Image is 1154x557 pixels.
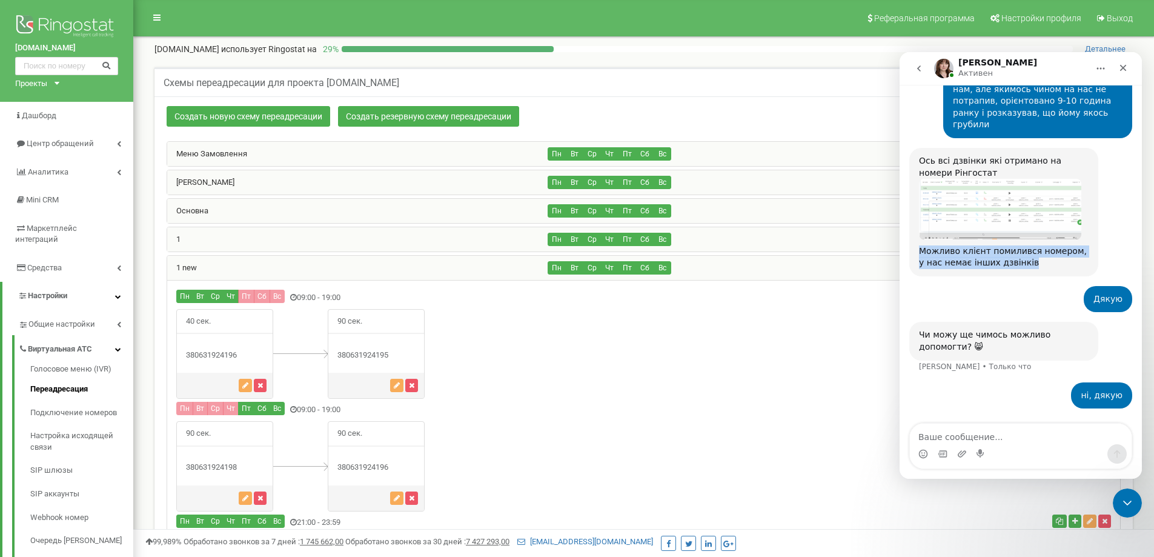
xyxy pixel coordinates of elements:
[338,106,519,127] a: Создать резервную схему переадресации
[565,233,583,246] button: Вт
[154,43,317,55] p: [DOMAIN_NAME]
[28,167,68,176] span: Аналитика
[583,176,601,189] button: Ср
[238,515,254,528] button: Пт
[15,42,118,54] a: [DOMAIN_NAME]
[328,462,424,473] div: 380631924196
[238,290,254,303] button: Пт
[193,515,208,528] button: Вт
[328,422,371,445] span: 90 сек.
[167,106,330,127] a: Создать новую схему переадресации
[22,111,56,120] span: Дашборд
[207,402,224,415] button: Ср
[177,310,220,333] span: 40 сек.
[548,233,566,246] button: Пн
[466,537,509,546] u: 7 427 293,00
[653,233,671,246] button: Вс
[18,310,133,335] a: Общие настройки
[254,290,270,303] button: Сб
[317,43,342,55] p: 29 %
[167,149,247,158] a: Меню Замовлення
[176,515,193,528] button: Пн
[618,261,636,275] button: Пт
[635,147,654,161] button: Сб
[618,176,636,189] button: Пт
[270,402,285,415] button: Вс
[167,178,234,187] a: [PERSON_NAME]
[176,402,193,415] button: Пн
[618,147,636,161] button: Пт
[15,224,77,244] span: Маркетплейс интеграций
[1001,13,1081,23] span: Настройки профиля
[177,350,273,361] div: 380631924196
[167,402,803,418] div: 09:00 - 19:00
[517,537,653,546] a: [EMAIL_ADDRESS][DOMAIN_NAME]
[635,204,654,218] button: Сб
[177,462,273,473] div: 380631924198
[874,13,975,23] span: Реферальная программа
[653,176,671,189] button: Вс
[193,290,208,303] button: Вт
[28,291,67,300] span: Настройки
[548,261,566,275] button: Пн
[2,282,133,310] a: Настройки
[30,401,133,425] a: Подключение номеров
[300,537,343,546] u: 1 745 662,00
[193,402,208,415] button: Вт
[618,204,636,218] button: Пт
[30,482,133,506] a: SIP аккаунты
[345,537,509,546] span: Обработано звонков за 30 дней :
[15,57,118,75] input: Поиск по номеру
[328,310,371,333] span: 90 сек.
[30,459,133,482] a: SIP шлюзы
[27,263,62,272] span: Средства
[548,176,566,189] button: Пн
[600,233,618,246] button: Чт
[15,78,47,90] div: Проекты
[167,235,181,244] a: 1
[328,350,424,361] div: 380631924195
[583,204,601,218] button: Ср
[167,263,197,272] a: 1 new
[254,515,270,528] button: Сб
[600,261,618,275] button: Чт
[1107,13,1133,23] span: Выход
[184,537,343,546] span: Обработано звонков за 7 дней :
[167,290,803,306] div: 09:00 - 19:00
[565,261,583,275] button: Вт
[30,378,133,401] a: Переадресация
[223,515,239,528] button: Чт
[600,204,618,218] button: Чт
[565,147,583,161] button: Вт
[635,176,654,189] button: Сб
[270,515,285,528] button: Вс
[270,290,285,303] button: Вс
[30,529,133,553] a: Очередь [PERSON_NAME]
[548,147,566,161] button: Пн
[30,364,133,378] a: Голосовое меню (IVR)
[27,139,94,148] span: Центр обращений
[30,506,133,530] a: Webhook номер
[653,261,671,275] button: Вс
[548,204,566,218] button: Пн
[565,176,583,189] button: Вт
[18,335,133,360] a: Виртуальная АТС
